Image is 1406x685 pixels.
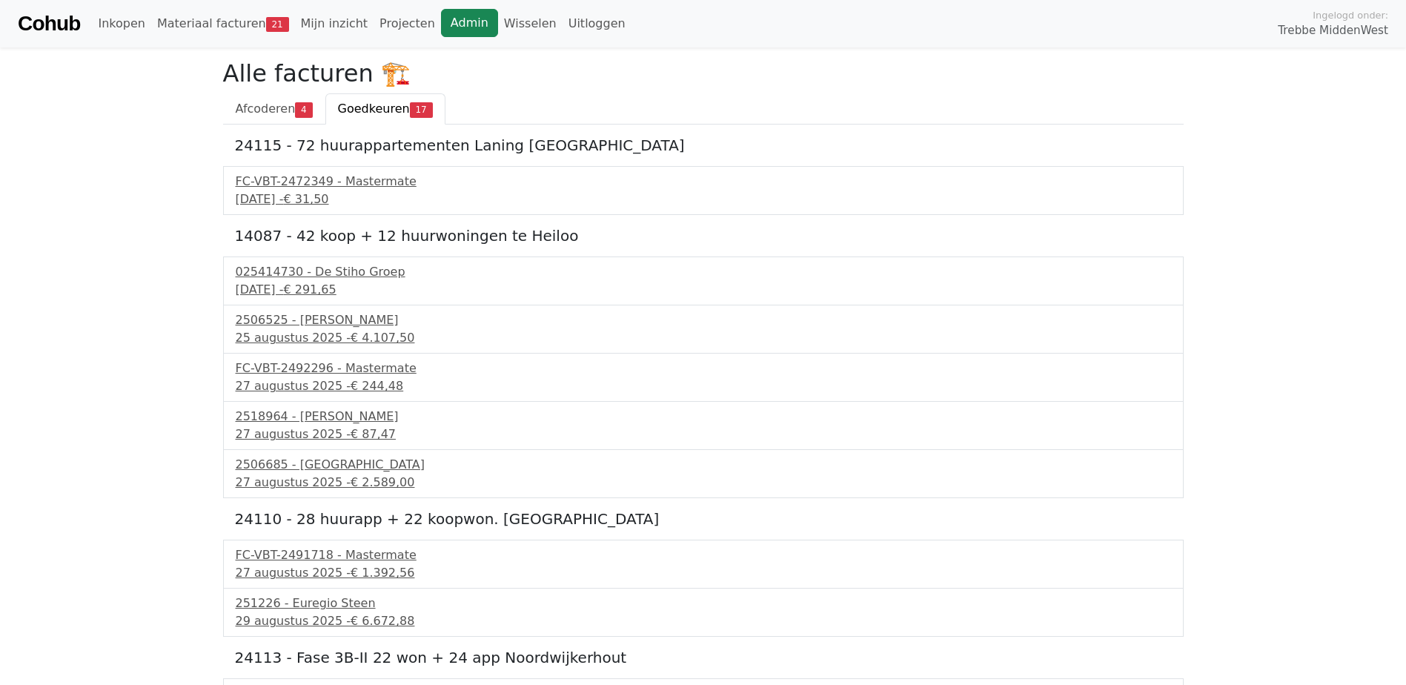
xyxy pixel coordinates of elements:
div: 2518964 - [PERSON_NAME] [236,408,1171,426]
a: 2506685 - [GEOGRAPHIC_DATA]27 augustus 2025 -€ 2.589,00 [236,456,1171,492]
div: FC-VBT-2472349 - Mastermate [236,173,1171,191]
span: € 4.107,50 [351,331,415,345]
a: 251226 - Euregio Steen29 augustus 2025 -€ 6.672,88 [236,595,1171,630]
h5: 24115 - 72 huurappartementen Laning [GEOGRAPHIC_DATA] [235,136,1172,154]
div: 2506525 - [PERSON_NAME] [236,311,1171,329]
a: 2506525 - [PERSON_NAME]25 augustus 2025 -€ 4.107,50 [236,311,1171,347]
a: Admin [441,9,498,37]
div: FC-VBT-2492296 - Mastermate [236,360,1171,377]
a: FC-VBT-2491718 - Mastermate27 augustus 2025 -€ 1.392,56 [236,546,1171,582]
a: 025414730 - De Stiho Groep[DATE] -€ 291,65 [236,263,1171,299]
div: 25 augustus 2025 - [236,329,1171,347]
a: Materiaal facturen21 [151,9,295,39]
span: Ingelogd onder: [1313,8,1388,22]
h5: 14087 - 42 koop + 12 huurwoningen te Heiloo [235,227,1172,245]
span: € 244,48 [351,379,403,393]
div: 29 augustus 2025 - [236,612,1171,630]
span: € 6.672,88 [351,614,415,628]
div: [DATE] - [236,281,1171,299]
span: € 2.589,00 [351,475,415,489]
a: FC-VBT-2472349 - Mastermate[DATE] -€ 31,50 [236,173,1171,208]
div: 251226 - Euregio Steen [236,595,1171,612]
h5: 24110 - 28 huurapp + 22 koopwon. [GEOGRAPHIC_DATA] [235,510,1172,528]
div: 2506685 - [GEOGRAPHIC_DATA] [236,456,1171,474]
span: € 1.392,56 [351,566,415,580]
div: FC-VBT-2491718 - Mastermate [236,546,1171,564]
a: Afcoderen4 [223,93,325,125]
a: Cohub [18,6,80,42]
span: € 31,50 [283,192,328,206]
a: Wisselen [498,9,563,39]
span: 17 [410,102,433,117]
div: 27 augustus 2025 - [236,474,1171,492]
a: Inkopen [92,9,150,39]
div: 27 augustus 2025 - [236,377,1171,395]
span: 4 [295,102,312,117]
span: Afcoderen [236,102,296,116]
a: FC-VBT-2492296 - Mastermate27 augustus 2025 -€ 244,48 [236,360,1171,395]
h2: Alle facturen 🏗️ [223,59,1184,87]
a: Uitloggen [563,9,631,39]
span: Goedkeuren [338,102,410,116]
a: Goedkeuren17 [325,93,445,125]
span: Trebbe MiddenWest [1278,22,1388,39]
a: 2518964 - [PERSON_NAME]27 augustus 2025 -€ 87,47 [236,408,1171,443]
span: 21 [266,17,289,32]
div: 27 augustus 2025 - [236,564,1171,582]
span: € 291,65 [283,282,336,297]
span: € 87,47 [351,427,396,441]
div: 025414730 - De Stiho Groep [236,263,1171,281]
div: [DATE] - [236,191,1171,208]
div: 27 augustus 2025 - [236,426,1171,443]
a: Mijn inzicht [295,9,374,39]
h5: 24113 - Fase 3B-II 22 won + 24 app Noordwijkerhout [235,649,1172,666]
a: Projecten [374,9,441,39]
